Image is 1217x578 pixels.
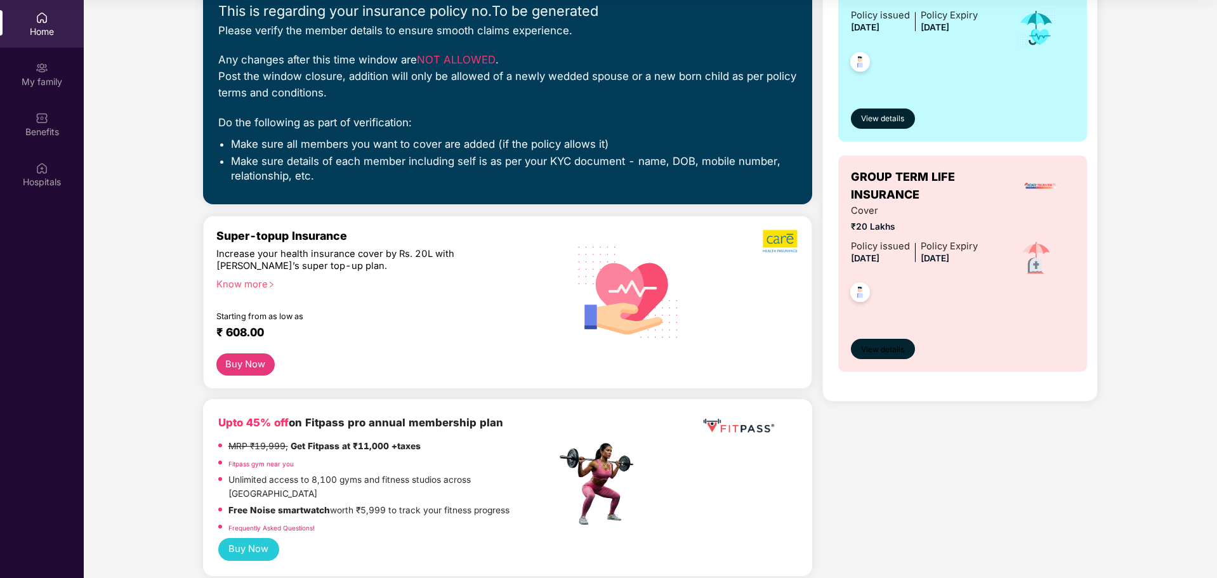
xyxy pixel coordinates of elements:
button: Buy Now [216,353,275,376]
div: ₹ 608.00 [216,325,544,341]
img: svg+xml;base64,PHN2ZyBpZD0iQmVuZWZpdHMiIHhtbG5zPSJodHRwOi8vd3d3LnczLm9yZy8yMDAwL3N2ZyIgd2lkdGg9Ij... [36,112,48,124]
b: on Fitpass pro annual membership plan [218,416,503,429]
img: b5dec4f62d2307b9de63beb79f102df3.png [763,229,799,253]
strong: Free Noise smartwatch [228,505,330,515]
a: Fitpass gym near you [228,460,294,468]
span: Cover [851,204,978,218]
img: icon [1016,7,1057,49]
button: View details [851,339,915,359]
span: ₹20 Lakhs [851,220,978,234]
div: Please verify the member details to ensure smooth claims experience. [218,22,797,39]
div: Any changes after this time window are . Post the window closure, addition will only be allowed o... [218,51,797,102]
div: Know more [216,279,549,287]
strong: Get Fitpass at ₹11,000 +taxes [291,441,421,451]
span: View details [861,344,904,356]
del: MRP ₹19,999, [228,441,288,451]
b: Upto 45% off [218,416,289,429]
img: svg+xml;base64,PHN2ZyB4bWxucz0iaHR0cDovL3d3dy53My5vcmcvMjAwMC9zdmciIHdpZHRoPSI0OC45NDMiIGhlaWdodD... [845,48,876,79]
img: svg+xml;base64,PHN2ZyB4bWxucz0iaHR0cDovL3d3dy53My5vcmcvMjAwMC9zdmciIHdpZHRoPSI0OC45NDMiIGhlaWdodD... [845,279,876,310]
button: View details [851,108,915,129]
div: Policy issued [851,239,910,254]
span: [DATE] [851,22,879,32]
img: insurerLogo [1023,169,1058,203]
div: Policy issued [851,8,910,23]
span: View details [861,113,904,125]
p: worth ₹5,999 to track your fitness progress [228,504,510,518]
a: Frequently Asked Questions! [228,524,315,532]
span: NOT ALLOWED [417,53,496,66]
span: [DATE] [921,253,949,263]
img: svg+xml;base64,PHN2ZyBpZD0iSG9tZSIgeG1sbnM9Imh0dHA6Ly93d3cudzMub3JnLzIwMDAvc3ZnIiB3aWR0aD0iMjAiIG... [36,11,48,24]
li: Make sure all members you want to cover are added (if the policy allows it) [231,137,797,151]
img: svg+xml;base64,PHN2ZyB3aWR0aD0iMjAiIGhlaWdodD0iMjAiIHZpZXdCb3g9IjAgMCAyMCAyMCIgZmlsbD0ibm9uZSIgeG... [36,62,48,74]
div: Starting from as low as [216,312,503,320]
div: Do the following as part of verification: [218,114,797,131]
img: svg+xml;base64,PHN2ZyB4bWxucz0iaHR0cDovL3d3dy53My5vcmcvMjAwMC9zdmciIHhtbG5zOnhsaW5rPSJodHRwOi8vd3... [568,230,689,353]
p: Unlimited access to 8,100 gyms and fitness studios across [GEOGRAPHIC_DATA] [228,473,556,501]
div: Policy Expiry [921,8,978,23]
div: Increase your health insurance cover by Rs. 20L with [PERSON_NAME]’s super top-up plan. [216,248,501,273]
span: [DATE] [921,22,949,32]
div: Super-topup Insurance [216,229,556,242]
button: Buy Now [218,538,279,562]
img: icon [1014,237,1058,281]
span: [DATE] [851,253,879,263]
img: svg+xml;base64,PHN2ZyBpZD0iSG9zcGl0YWxzIiB4bWxucz0iaHR0cDovL3d3dy53My5vcmcvMjAwMC9zdmciIHdpZHRoPS... [36,162,48,174]
span: right [268,281,275,288]
div: Policy Expiry [921,239,978,254]
img: fppp.png [701,414,777,438]
li: Make sure details of each member including self is as per your KYC document - name, DOB, mobile n... [231,154,797,183]
span: GROUP TERM LIFE INSURANCE [851,168,1006,204]
img: fpp.png [556,440,645,529]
